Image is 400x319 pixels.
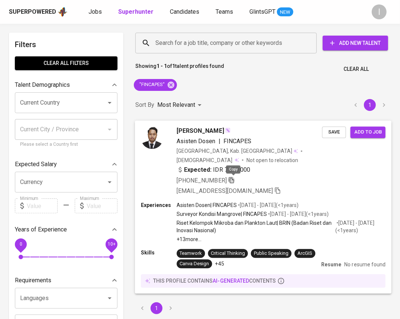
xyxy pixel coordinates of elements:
[104,293,115,303] button: Open
[372,4,387,19] div: I
[180,260,209,267] div: Canva Design
[249,7,293,17] a: GlintsGPT NEW
[177,147,298,155] div: [GEOGRAPHIC_DATA], Kab. [GEOGRAPHIC_DATA]
[15,160,57,169] p: Expected Salary
[354,128,382,137] span: Add to job
[215,260,224,267] p: +45
[15,56,117,70] button: Clear All filters
[21,59,112,68] span: Clear All filters
[223,138,251,145] span: FINCAPES
[180,250,202,257] div: Teamwork
[88,8,102,15] span: Jobs
[15,273,117,288] div: Requirements
[88,7,103,17] a: Jobs
[351,126,386,138] button: Add to job
[107,242,115,247] span: 10+
[157,63,167,69] b: 1 - 1
[141,126,163,149] img: 2c2e02c941566df5870698aefed35187.jpg
[364,99,376,111] button: page 1
[15,39,117,50] h6: Filters
[151,302,162,314] button: page 1
[184,165,212,174] b: Expected:
[118,7,155,17] a: Superhunter
[177,187,273,194] span: [EMAIL_ADDRESS][DOMAIN_NAME]
[135,302,178,314] nav: pagination navigation
[170,7,201,17] a: Candidates
[211,250,245,257] div: Critical Thinking
[15,276,51,285] p: Requirements
[9,8,56,16] div: Superpowered
[177,219,335,234] p: Riset Kelompok Mikroba dan Plankton Laut | BRIN (Badan Riset dan Inovasi Nasional)
[329,39,382,48] span: Add New Talent
[118,8,154,15] b: Superhunter
[15,78,117,92] div: Talent Demographics
[349,99,391,111] nav: pagination navigation
[177,156,233,164] span: [DEMOGRAPHIC_DATA]
[15,80,70,89] p: Talent Demographics
[297,250,312,257] div: ArcGIS
[157,101,195,109] p: Most Relevant
[177,210,267,218] p: Surveyor Kondisi Mangrove | FINCAPES
[104,98,115,108] button: Open
[104,177,115,187] button: Open
[87,198,117,213] input: Value
[341,62,372,76] button: Clear All
[9,6,68,17] a: Superpoweredapp logo
[135,101,154,109] p: Sort By
[237,201,299,208] p: • [DATE] - [DATE] ( <1 years )
[58,6,68,17] img: app logo
[249,8,275,15] span: GlintsGPT
[134,79,177,91] div: "FINCAPES"
[345,261,386,268] p: No resume found
[216,8,233,15] span: Teams
[254,250,288,257] div: Public Speaking
[177,201,236,208] p: Asisten Dosen | FINCAPES
[135,121,391,293] a: [PERSON_NAME]Asisten Dosen|FINCAPES[GEOGRAPHIC_DATA], Kab. [GEOGRAPHIC_DATA][DEMOGRAPHIC_DATA] No...
[216,7,235,17] a: Teams
[322,126,346,138] button: Save
[326,128,342,137] span: Save
[225,127,231,133] img: magic_wand.svg
[170,8,199,15] span: Candidates
[134,81,169,88] span: "FINCAPES"
[267,210,329,218] p: • [DATE] - [DATE] ( <1 years )
[177,177,226,184] span: [PHONE_NUMBER]
[141,201,177,208] p: Experiences
[157,98,204,112] div: Most Relevant
[343,65,369,74] span: Clear All
[19,242,22,247] span: 0
[277,9,293,16] span: NEW
[20,141,112,148] p: Please select a Country first
[177,236,386,243] p: +13 more ...
[219,137,220,146] span: |
[246,156,298,164] p: Not open to relocation
[177,165,250,174] div: IDR 7.000.000
[15,225,67,234] p: Years of Experience
[15,222,117,237] div: Years of Experience
[321,261,341,268] p: Resume
[177,126,224,135] span: [PERSON_NAME]
[135,62,224,76] p: Showing of talent profiles found
[323,36,388,50] button: Add New Talent
[177,138,215,145] span: Asisten Dosen
[172,63,175,69] b: 1
[335,219,386,234] p: • [DATE] - [DATE] ( <1 years )
[141,249,177,256] p: Skills
[27,198,58,213] input: Value
[213,278,249,284] span: AI-generated
[153,277,276,285] p: this profile contains contents
[15,157,117,172] div: Expected Salary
